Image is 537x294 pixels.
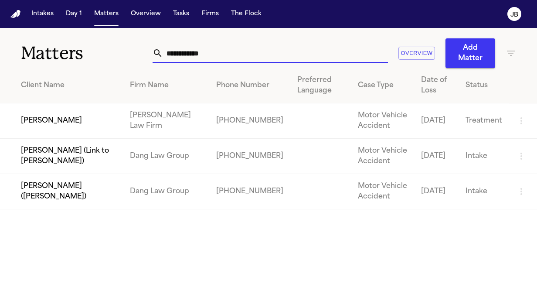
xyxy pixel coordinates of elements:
[130,80,202,91] div: Firm Name
[28,6,57,22] button: Intakes
[62,6,85,22] button: Day 1
[351,103,414,139] td: Motor Vehicle Accident
[21,42,153,64] h1: Matters
[21,80,116,91] div: Client Name
[170,6,193,22] button: Tasks
[421,75,452,96] div: Date of Loss
[414,103,459,139] td: [DATE]
[398,47,435,60] button: Overview
[351,139,414,174] td: Motor Vehicle Accident
[466,80,502,91] div: Status
[459,174,509,209] td: Intake
[123,139,209,174] td: Dang Law Group
[10,10,21,18] img: Finch Logo
[198,6,222,22] button: Firms
[123,103,209,139] td: [PERSON_NAME] Law Firm
[10,10,21,18] a: Home
[414,174,459,209] td: [DATE]
[459,103,509,139] td: Treatment
[127,6,164,22] button: Overview
[209,174,290,209] td: [PHONE_NUMBER]
[209,103,290,139] td: [PHONE_NUMBER]
[228,6,265,22] button: The Flock
[358,80,407,91] div: Case Type
[209,139,290,174] td: [PHONE_NUMBER]
[123,174,209,209] td: Dang Law Group
[91,6,122,22] button: Matters
[414,139,459,174] td: [DATE]
[445,38,495,68] button: Add Matter
[216,80,283,91] div: Phone Number
[297,75,344,96] div: Preferred Language
[459,139,509,174] td: Intake
[351,174,414,209] td: Motor Vehicle Accident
